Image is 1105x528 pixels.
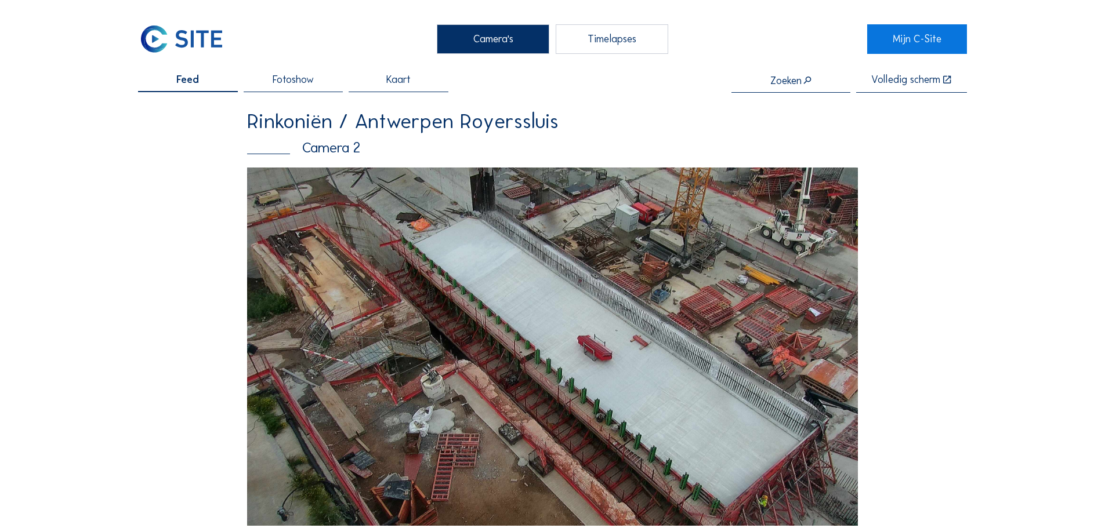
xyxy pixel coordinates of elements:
div: Camera's [437,24,549,53]
img: C-SITE Logo [138,24,225,53]
img: Image [247,167,858,526]
span: Feed [176,75,199,85]
a: C-SITE Logo [138,24,237,53]
div: Timelapses [556,24,668,53]
div: Camera 2 [247,141,858,155]
span: Kaart [386,75,411,85]
div: Volledig scherm [871,75,940,86]
span: Fotoshow [273,75,314,85]
div: Rinkoniën / Antwerpen Royerssluis [247,111,858,132]
a: Mijn C-Site [867,24,966,53]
